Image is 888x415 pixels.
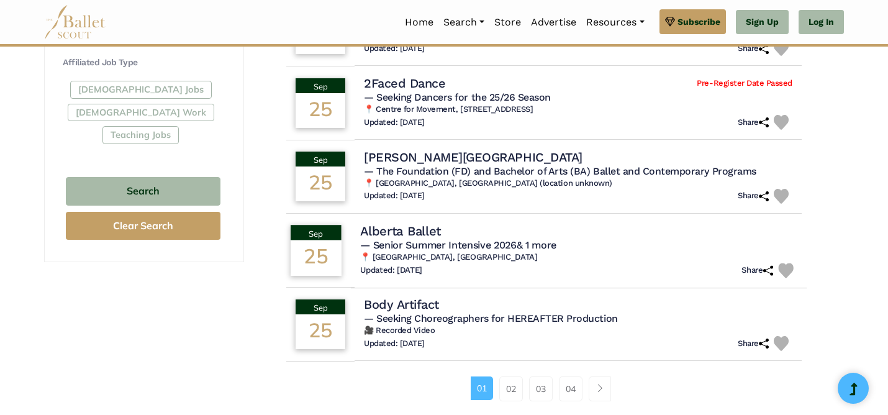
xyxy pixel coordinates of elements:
[400,9,438,35] a: Home
[471,376,493,400] a: 01
[66,212,220,240] button: Clear Search
[364,296,439,312] h4: Body Artifact
[526,9,581,35] a: Advertise
[291,225,342,240] div: Sep
[659,9,726,34] a: Subscribe
[360,265,422,275] h6: Updated: [DATE]
[66,177,220,206] button: Search
[499,376,523,401] a: 02
[738,117,769,128] h6: Share
[799,10,844,35] a: Log In
[364,191,425,201] h6: Updated: [DATE]
[364,165,756,177] span: — The Foundation (FD) and Bachelor of Arts (BA) Ballet and Contemporary Programs
[63,57,224,69] h4: Affiliated Job Type
[364,104,792,115] h6: 📍 Centre for Movement, [STREET_ADDRESS]
[296,78,345,93] div: Sep
[364,178,792,189] h6: 📍 [GEOGRAPHIC_DATA], [GEOGRAPHIC_DATA] (location unknown)
[296,166,345,201] div: 25
[738,43,769,54] h6: Share
[559,376,582,401] a: 04
[736,10,789,35] a: Sign Up
[742,265,774,275] h6: Share
[438,9,489,35] a: Search
[296,152,345,166] div: Sep
[296,299,345,314] div: Sep
[364,326,792,336] h6: 🎥 Recorded Video
[529,376,553,401] a: 03
[364,43,425,54] h6: Updated: [DATE]
[738,191,769,201] h6: Share
[364,91,551,103] span: — Seeking Dancers for the 25/26 Season
[517,239,556,250] a: & 1 more
[291,240,342,276] div: 25
[360,239,556,250] span: — Senior Summer Intensive 2026
[364,117,425,128] h6: Updated: [DATE]
[581,9,649,35] a: Resources
[697,78,792,89] span: Pre-Register Date Passed
[364,339,425,349] h6: Updated: [DATE]
[296,314,345,349] div: 25
[364,149,582,165] h4: [PERSON_NAME][GEOGRAPHIC_DATA]
[738,339,769,349] h6: Share
[364,312,617,324] span: — Seeking Choreographers for HEREAFTER Production
[665,15,675,29] img: gem.svg
[677,15,720,29] span: Subscribe
[296,93,345,128] div: 25
[360,252,797,263] h6: 📍 [GEOGRAPHIC_DATA], [GEOGRAPHIC_DATA]
[471,376,618,401] nav: Page navigation example
[364,75,445,91] h4: 2Faced Dance
[360,222,441,239] h4: Alberta Ballet
[489,9,526,35] a: Store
